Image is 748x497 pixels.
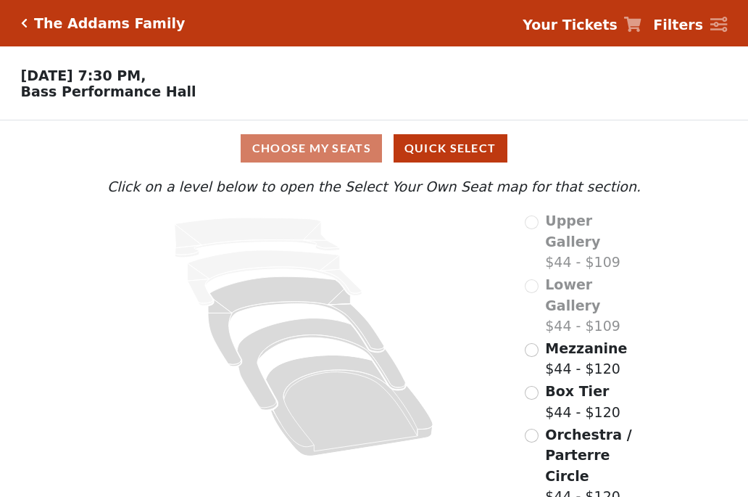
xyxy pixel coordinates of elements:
[545,340,627,356] span: Mezzanine
[545,381,620,422] label: $44 - $120
[545,427,631,484] span: Orchestra / Parterre Circle
[545,210,644,273] label: $44 - $109
[175,218,340,258] path: Upper Gallery - Seats Available: 0
[545,338,627,379] label: $44 - $120
[394,134,507,163] button: Quick Select
[545,383,609,399] span: Box Tier
[545,274,644,337] label: $44 - $109
[545,213,600,250] span: Upper Gallery
[523,15,641,36] a: Your Tickets
[104,176,644,197] p: Click on a level below to open the Select Your Own Seat map for that section.
[266,356,433,456] path: Orchestra / Parterre Circle - Seats Available: 230
[34,15,185,32] h5: The Addams Family
[545,276,600,313] span: Lower Gallery
[653,17,703,33] strong: Filters
[653,15,727,36] a: Filters
[523,17,618,33] strong: Your Tickets
[21,18,28,28] a: Click here to go back to filters
[188,250,362,305] path: Lower Gallery - Seats Available: 0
